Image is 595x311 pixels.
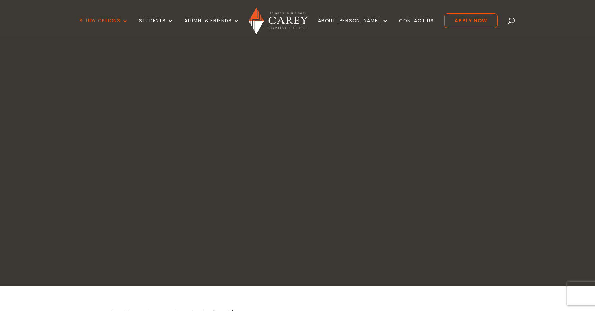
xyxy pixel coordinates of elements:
a: Students [139,18,174,37]
a: About [PERSON_NAME] [318,18,389,37]
a: Apply Now [444,13,498,28]
img: Carey Baptist College [249,8,307,34]
a: Study Options [79,18,128,37]
a: Alumni & Friends [184,18,240,37]
a: Contact Us [399,18,434,37]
